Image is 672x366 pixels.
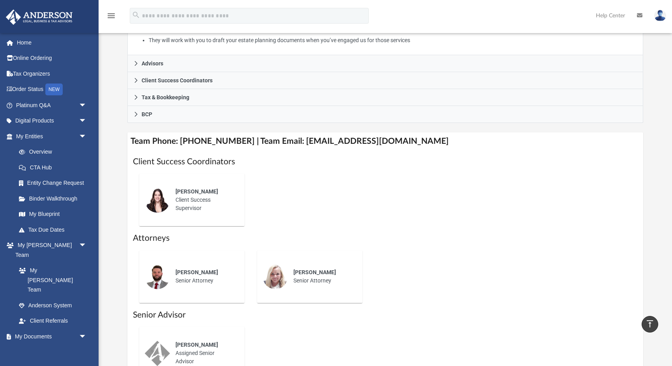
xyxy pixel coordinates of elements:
a: menu [106,15,116,20]
img: thumbnail [263,264,288,289]
a: Entity Change Request [11,175,99,191]
a: Tax Due Dates [11,222,99,238]
i: search [132,11,140,19]
div: Senior Attorney [288,263,357,290]
a: CTA Hub [11,160,99,175]
div: NEW [45,84,63,95]
a: Overview [11,144,99,160]
img: User Pic [654,10,666,21]
a: My Blueprint [11,206,95,222]
h1: Client Success Coordinators [133,156,638,167]
span: [PERSON_NAME] [175,342,218,348]
a: Order StatusNEW [6,82,99,98]
span: arrow_drop_down [79,128,95,145]
img: thumbnail [145,264,170,289]
i: vertical_align_top [645,319,655,329]
li: They will work with you to draft your estate planning documents when you’ve engaged us for those ... [149,35,637,45]
span: Client Success Coordinators [142,78,213,83]
a: Home [6,35,99,50]
img: thumbnail [145,188,170,213]
span: Advisors [142,61,163,66]
a: Digital Productsarrow_drop_down [6,113,99,129]
a: Online Ordering [6,50,99,66]
a: My Documentsarrow_drop_down [6,329,95,344]
a: vertical_align_top [642,316,658,333]
a: Binder Walkthrough [11,191,99,206]
a: Tax & Bookkeeping [127,89,644,106]
a: My Entitiesarrow_drop_down [6,128,99,144]
span: arrow_drop_down [79,113,95,129]
h1: Senior Advisor [133,309,638,321]
i: menu [106,11,116,20]
div: Senior Attorney [170,263,239,290]
a: Tax Organizers [6,66,99,82]
a: My [PERSON_NAME] Team [11,263,91,298]
a: Client Success Coordinators [127,72,644,89]
span: BCP [142,111,152,117]
span: arrow_drop_down [79,238,95,254]
a: Anderson System [11,297,95,313]
a: Advisors [127,55,644,72]
a: Platinum Q&Aarrow_drop_down [6,97,99,113]
a: Client Referrals [11,313,95,329]
a: My [PERSON_NAME] Teamarrow_drop_down [6,238,95,263]
h4: Team Phone: [PHONE_NUMBER] | Team Email: [EMAIL_ADDRESS][DOMAIN_NAME] [127,132,644,150]
img: Anderson Advisors Platinum Portal [4,9,75,25]
span: arrow_drop_down [79,329,95,345]
span: [PERSON_NAME] [175,269,218,275]
div: Client Success Supervisor [170,182,239,218]
span: [PERSON_NAME] [175,188,218,195]
img: thumbnail [145,341,170,366]
a: BCP [127,106,644,123]
h1: Attorneys [133,232,638,244]
span: Tax & Bookkeeping [142,95,189,100]
span: [PERSON_NAME] [293,269,336,275]
span: arrow_drop_down [79,97,95,113]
